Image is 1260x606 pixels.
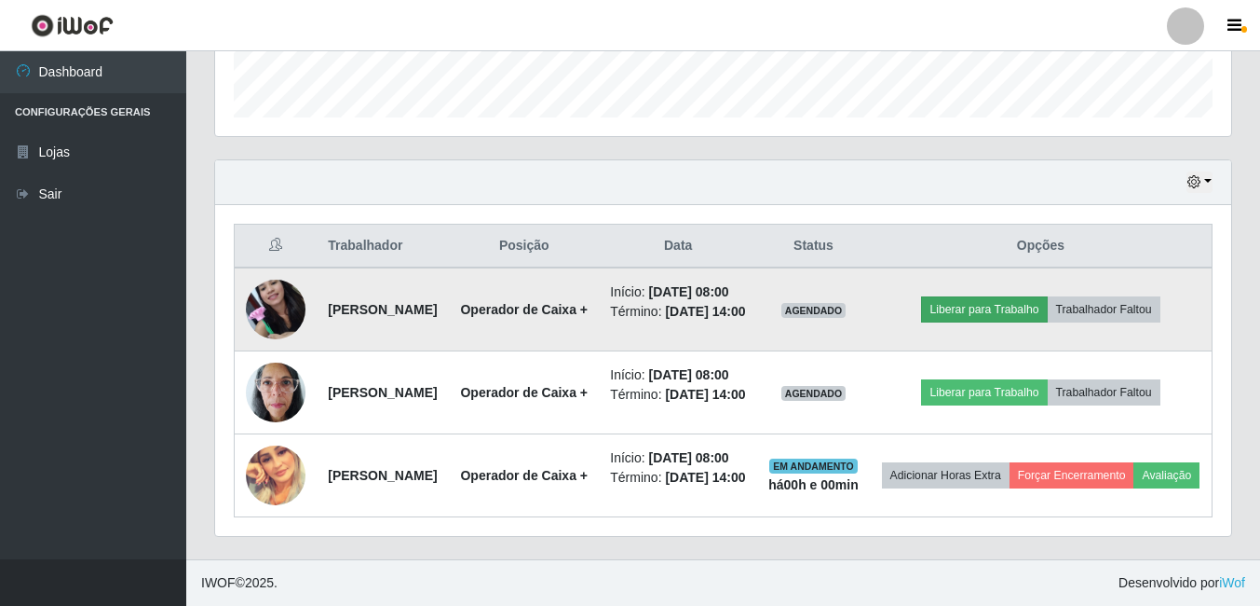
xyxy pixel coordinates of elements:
time: [DATE] 08:00 [649,367,729,382]
button: Trabalhador Faltou [1048,296,1160,323]
strong: [PERSON_NAME] [328,302,437,317]
a: iWof [1219,575,1245,590]
img: 1746996533428.jpeg [246,269,305,349]
img: CoreUI Logo [31,14,114,37]
strong: há 00 h e 00 min [768,477,859,492]
time: [DATE] 08:00 [649,284,729,299]
span: Desenvolvido por [1118,573,1245,593]
li: Término: [610,302,746,322]
li: Início: [610,365,746,385]
span: © 2025 . [201,573,278,593]
time: [DATE] 08:00 [649,450,729,465]
th: Trabalhador [317,225,449,269]
li: Término: [610,385,746,405]
button: Trabalhador Faltou [1048,379,1160,406]
button: Liberar para Trabalho [921,379,1047,406]
span: IWOF [201,575,236,590]
th: Data [599,225,757,269]
strong: [PERSON_NAME] [328,385,437,400]
button: Adicionar Horas Extra [882,462,1009,489]
th: Posição [449,225,599,269]
time: [DATE] 14:00 [665,304,745,319]
button: Liberar para Trabalho [921,296,1047,323]
strong: Operador de Caixa + [460,468,588,483]
li: Início: [610,282,746,302]
span: EM ANDAMENTO [769,459,858,474]
span: AGENDADO [781,303,847,318]
button: Avaliação [1133,462,1199,489]
strong: Operador de Caixa + [460,302,588,317]
li: Término: [610,468,746,488]
strong: Operador de Caixa + [460,385,588,400]
strong: [PERSON_NAME] [328,468,437,483]
span: AGENDADO [781,386,847,401]
time: [DATE] 14:00 [665,387,745,402]
button: Forçar Encerramento [1009,462,1134,489]
img: 1747246245784.jpeg [246,446,305,505]
li: Início: [610,448,746,468]
img: 1740495747223.jpeg [246,352,305,432]
time: [DATE] 14:00 [665,470,745,485]
th: Status [757,225,870,269]
th: Opções [870,225,1213,269]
